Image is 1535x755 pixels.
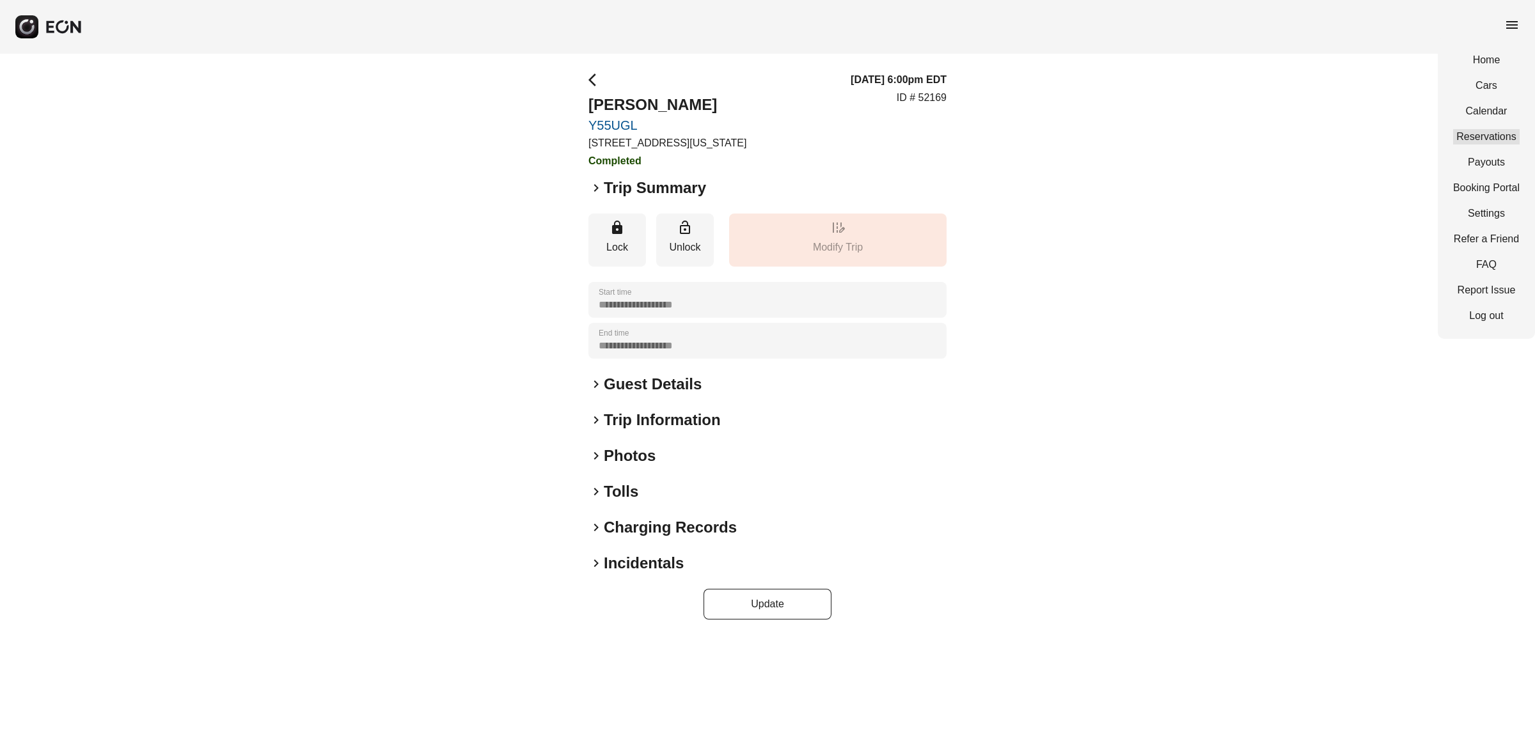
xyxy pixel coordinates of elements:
[1504,17,1520,33] span: menu
[1453,78,1520,93] a: Cars
[588,153,746,169] h3: Completed
[588,412,604,428] span: keyboard_arrow_right
[1453,308,1520,323] a: Log out
[663,240,707,255] p: Unlock
[1453,283,1520,298] a: Report Issue
[588,72,604,88] span: arrow_back_ios
[851,72,947,88] h3: [DATE] 6:00pm EDT
[1453,155,1520,170] a: Payouts
[677,220,693,235] span: lock_open
[588,520,604,535] span: keyboard_arrow_right
[588,180,604,196] span: keyboard_arrow_right
[604,446,656,466] h2: Photos
[897,90,947,105] p: ID # 52169
[604,178,706,198] h2: Trip Summary
[588,214,646,267] button: Lock
[656,214,714,267] button: Unlock
[588,556,604,571] span: keyboard_arrow_right
[588,484,604,499] span: keyboard_arrow_right
[1453,52,1520,68] a: Home
[604,553,684,573] h2: Incidentals
[588,95,746,115] h2: [PERSON_NAME]
[588,118,746,133] a: Y55UGL
[588,377,604,392] span: keyboard_arrow_right
[1453,104,1520,119] a: Calendar
[604,481,638,502] h2: Tolls
[604,517,737,538] h2: Charging Records
[604,410,721,430] h2: Trip Information
[1453,257,1520,272] a: FAQ
[595,240,640,255] p: Lock
[1453,206,1520,221] a: Settings
[610,220,625,235] span: lock
[604,374,702,394] h2: Guest Details
[704,589,831,619] button: Update
[588,136,746,151] p: [STREET_ADDRESS][US_STATE]
[1453,180,1520,196] a: Booking Portal
[588,448,604,463] span: keyboard_arrow_right
[1453,231,1520,247] a: Refer a Friend
[1453,129,1520,144] a: Reservations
